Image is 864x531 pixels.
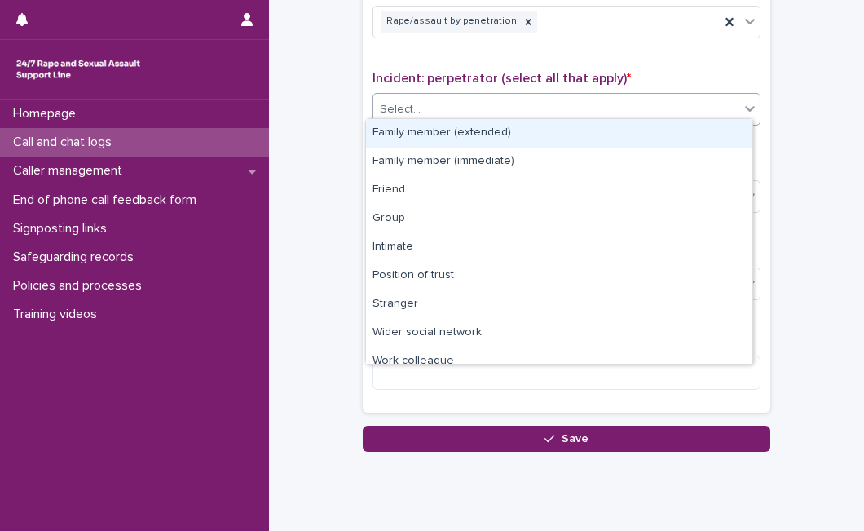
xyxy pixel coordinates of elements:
img: rhQMoQhaT3yELyF149Cw [13,53,143,86]
div: Position of trust [366,262,752,290]
p: Training videos [7,307,110,322]
p: Safeguarding records [7,250,147,265]
p: Signposting links [7,221,120,237]
button: Save [363,426,770,452]
p: Call and chat logs [7,135,125,150]
span: Incident: perpetrator (select all that apply) [372,72,631,85]
div: Family member (immediate) [366,148,752,176]
div: Rape/assault by penetration [381,11,519,33]
div: Friend [366,176,752,205]
p: End of phone call feedback form [7,192,209,208]
p: Homepage [7,106,89,122]
p: Caller management [7,163,135,179]
div: Work colleague [366,347,752,376]
span: Save [562,433,588,445]
div: Select... [380,101,421,118]
div: Family member (extended) [366,119,752,148]
div: Group [366,205,752,233]
div: Intimate [366,233,752,262]
div: Stranger [366,290,752,319]
p: Policies and processes [7,278,155,294]
div: Wider social network [366,319,752,347]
